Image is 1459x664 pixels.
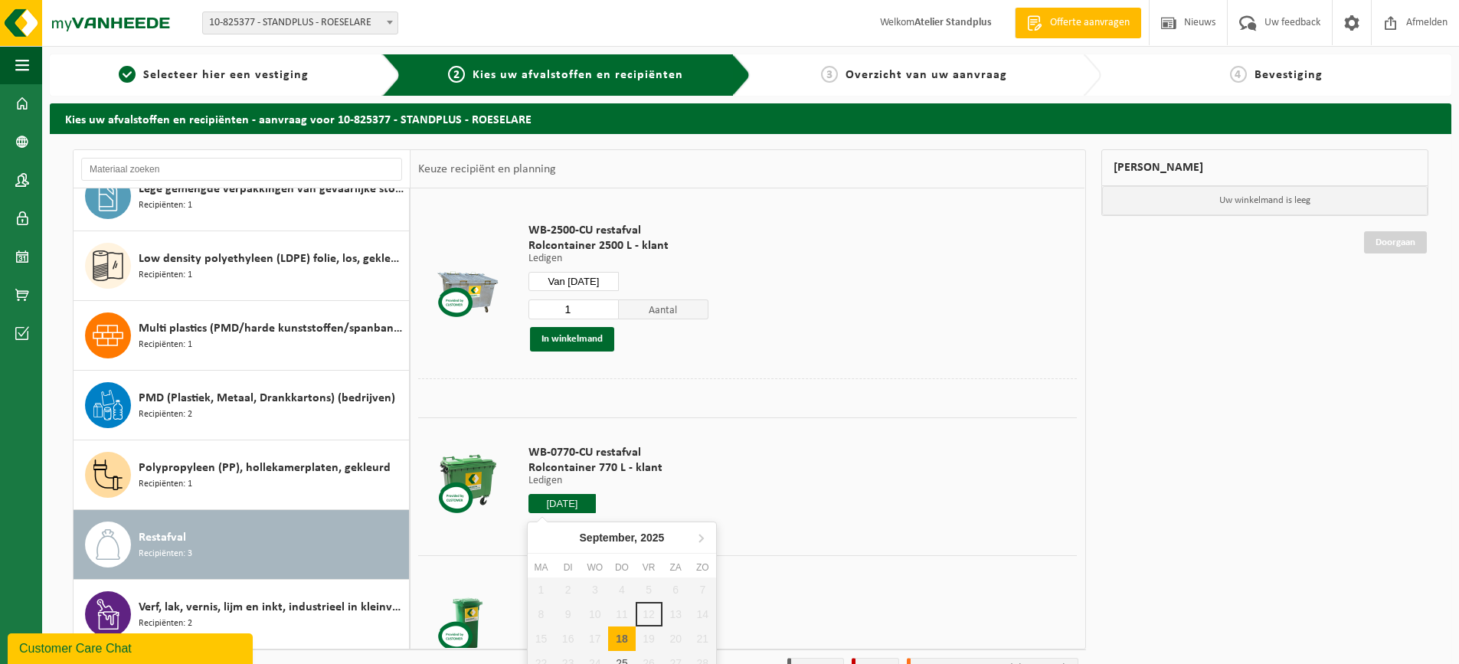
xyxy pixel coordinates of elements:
[528,238,708,253] span: Rolcontainer 2500 L - klant
[74,440,410,510] button: Polypropyleen (PP), hollekamerplaten, gekleurd Recipiënten: 1
[74,301,410,371] button: Multi plastics (PMD/harde kunststoffen/spanbanden/EPS/folie naturel/folie gemengd) Recipiënten: 1
[914,17,992,28] strong: Atelier Standplus
[1101,149,1429,186] div: [PERSON_NAME]
[1102,186,1428,215] p: Uw winkelmand is leeg
[473,69,683,81] span: Kies uw afvalstoffen en recipiënten
[846,69,1007,81] span: Overzicht van uw aanvraag
[202,11,398,34] span: 10-825377 - STANDPLUS - ROESELARE
[528,445,662,460] span: WB-0770-CU restafval
[74,510,410,580] button: Restafval Recipiënten: 3
[139,198,192,213] span: Recipiënten: 1
[411,150,564,188] div: Keuze recipiënt en planning
[74,371,410,440] button: PMD (Plastiek, Metaal, Drankkartons) (bedrijven) Recipiënten: 2
[528,560,554,575] div: ma
[574,525,671,550] div: September,
[608,626,635,651] div: 18
[139,598,405,617] span: Verf, lak, vernis, lijm en inkt, industrieel in kleinverpakking
[554,560,581,575] div: di
[528,223,708,238] span: WB-2500-CU restafval
[139,250,405,268] span: Low density polyethyleen (LDPE) folie, los, gekleurd
[139,180,405,198] span: Lege gemengde verpakkingen van gevaarlijke stoffen
[139,338,192,352] span: Recipiënten: 1
[139,459,391,477] span: Polypropyleen (PP), hollekamerplaten, gekleurd
[119,66,136,83] span: 1
[139,268,192,283] span: Recipiënten: 1
[528,272,619,291] input: Selecteer datum
[821,66,838,83] span: 3
[1364,231,1427,253] a: Doorgaan
[74,580,410,649] button: Verf, lak, vernis, lijm en inkt, industrieel in kleinverpakking Recipiënten: 2
[139,319,405,338] span: Multi plastics (PMD/harde kunststoffen/spanbanden/EPS/folie naturel/folie gemengd)
[74,162,410,231] button: Lege gemengde verpakkingen van gevaarlijke stoffen Recipiënten: 1
[1230,66,1247,83] span: 4
[139,528,186,547] span: Restafval
[203,12,397,34] span: 10-825377 - STANDPLUS - ROESELARE
[1255,69,1323,81] span: Bevestiging
[139,547,192,561] span: Recipiënten: 3
[50,103,1451,133] h2: Kies uw afvalstoffen en recipiënten - aanvraag voor 10-825377 - STANDPLUS - ROESELARE
[528,253,708,264] p: Ledigen
[530,327,614,352] button: In winkelmand
[448,66,465,83] span: 2
[528,460,662,476] span: Rolcontainer 770 L - klant
[139,477,192,492] span: Recipiënten: 1
[143,69,309,81] span: Selecteer hier een vestiging
[662,560,689,575] div: za
[1046,15,1134,31] span: Offerte aanvragen
[689,560,716,575] div: zo
[636,560,662,575] div: vr
[139,389,395,407] span: PMD (Plastiek, Metaal, Drankkartons) (bedrijven)
[139,407,192,422] span: Recipiënten: 2
[139,617,192,631] span: Recipiënten: 2
[57,66,370,84] a: 1Selecteer hier een vestiging
[1015,8,1141,38] a: Offerte aanvragen
[640,532,664,543] i: 2025
[81,158,402,181] input: Materiaal zoeken
[528,476,662,486] p: Ledigen
[581,560,608,575] div: wo
[619,299,709,319] span: Aantal
[74,231,410,301] button: Low density polyethyleen (LDPE) folie, los, gekleurd Recipiënten: 1
[528,494,596,513] input: Selecteer datum
[608,560,635,575] div: do
[8,630,256,664] iframe: chat widget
